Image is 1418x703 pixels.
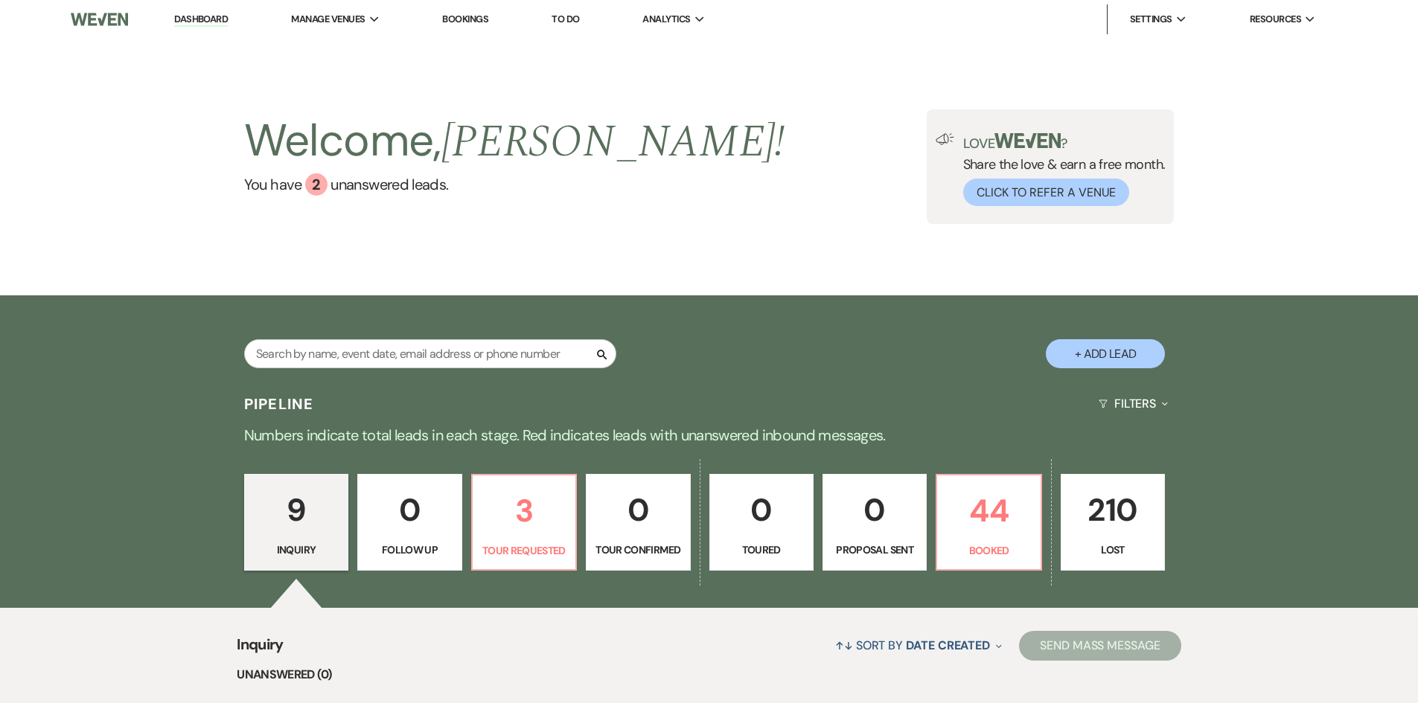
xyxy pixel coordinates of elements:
[835,638,853,653] span: ↑↓
[1070,485,1155,535] p: 210
[595,485,680,535] p: 0
[954,133,1166,206] div: Share the love & earn a free month.
[829,626,1008,665] button: Sort By Date Created
[595,542,680,558] p: Tour Confirmed
[946,486,1031,536] p: 44
[367,485,452,535] p: 0
[1250,12,1301,27] span: Resources
[936,133,954,145] img: loud-speaker-illustration.svg
[173,423,1245,447] p: Numbers indicate total leads in each stage. Red indicates leads with unanswered inbound messages.
[237,633,284,665] span: Inquiry
[367,542,452,558] p: Follow Up
[963,133,1166,150] p: Love ?
[471,474,577,571] a: 3Tour Requested
[254,485,339,535] p: 9
[832,542,917,558] p: Proposal Sent
[936,474,1041,571] a: 44Booked
[1046,339,1165,368] button: + Add Lead
[832,485,917,535] p: 0
[442,13,488,25] a: Bookings
[1070,542,1155,558] p: Lost
[552,13,579,25] a: To Do
[254,542,339,558] p: Inquiry
[357,474,462,571] a: 0Follow Up
[244,474,348,571] a: 9Inquiry
[642,12,690,27] span: Analytics
[244,173,785,196] a: You have 2 unanswered leads.
[1061,474,1165,571] a: 210Lost
[963,179,1129,206] button: Click to Refer a Venue
[482,542,566,559] p: Tour Requested
[719,485,804,535] p: 0
[441,108,785,176] span: [PERSON_NAME] !
[244,394,314,414] h3: Pipeline
[1130,12,1172,27] span: Settings
[291,12,365,27] span: Manage Venues
[906,638,990,653] span: Date Created
[719,542,804,558] p: Toured
[1019,631,1181,661] button: Send Mass Message
[244,109,785,173] h2: Welcome,
[994,133,1061,148] img: weven-logo-green.svg
[1093,384,1174,423] button: Filters
[823,474,927,571] a: 0Proposal Sent
[305,173,328,196] div: 2
[709,474,814,571] a: 0Toured
[946,542,1031,559] p: Booked
[482,486,566,536] p: 3
[586,474,690,571] a: 0Tour Confirmed
[71,4,127,35] img: Weven Logo
[237,665,1181,684] li: Unanswered (0)
[244,339,616,368] input: Search by name, event date, email address or phone number
[174,13,228,27] a: Dashboard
